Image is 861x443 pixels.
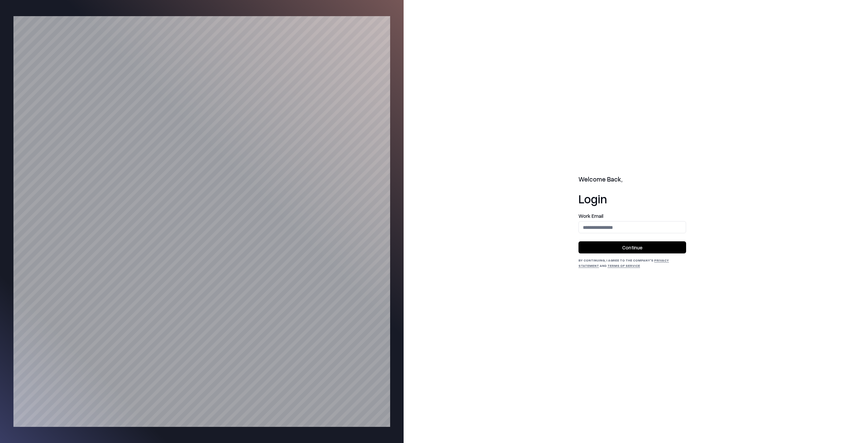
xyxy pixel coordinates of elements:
[578,213,686,218] label: Work Email
[578,241,686,253] button: Continue
[578,175,686,184] h2: Welcome Back,
[607,264,640,268] a: Terms of Service
[578,257,686,268] div: By continuing, I agree to the Company's and
[578,192,686,205] h1: Login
